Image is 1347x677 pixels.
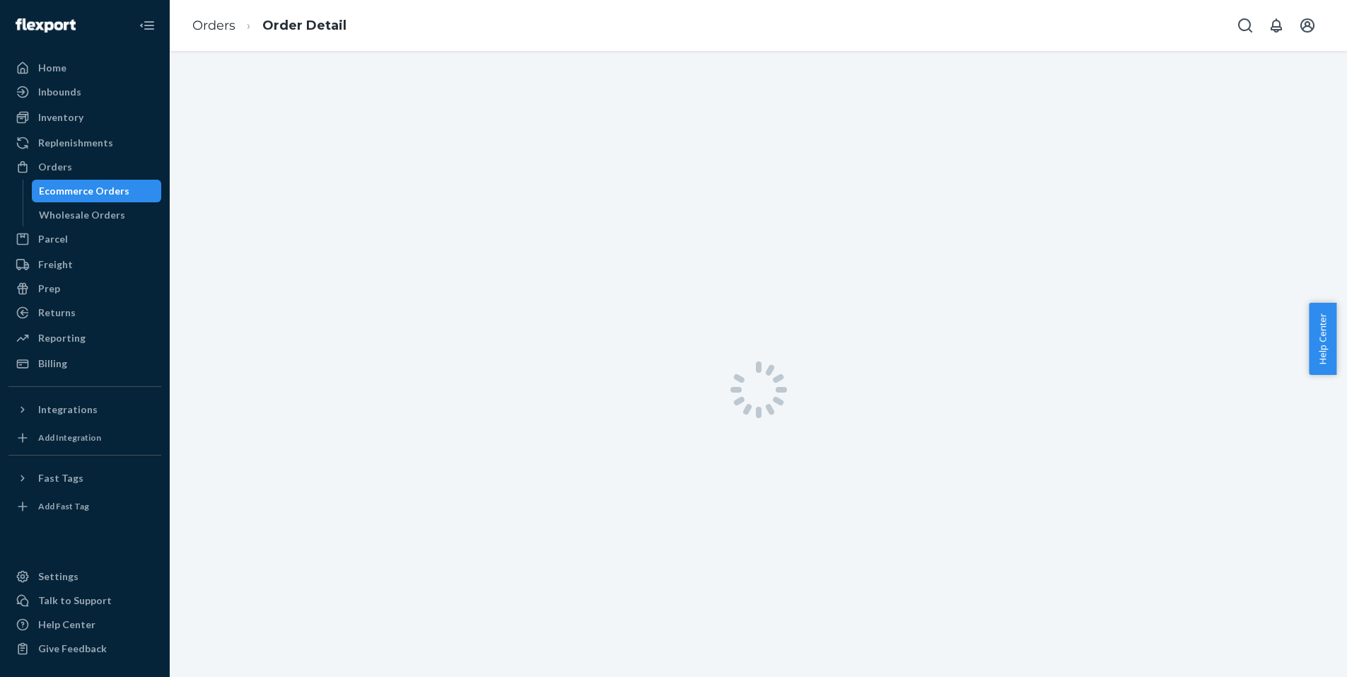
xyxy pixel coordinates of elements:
a: Orders [8,156,161,178]
a: Reporting [8,327,161,349]
a: Settings [8,565,161,588]
button: Open Search Box [1231,11,1259,40]
div: Talk to Support [38,594,112,608]
button: Open account menu [1293,11,1322,40]
div: Freight [38,258,73,272]
button: Integrations [8,398,161,421]
div: Give Feedback [38,642,107,656]
div: Parcel [38,232,68,246]
a: Wholesale Orders [32,204,162,226]
a: Parcel [8,228,161,250]
div: Home [38,61,66,75]
button: Give Feedback [8,637,161,660]
div: Ecommerce Orders [39,184,129,198]
a: Prep [8,277,161,300]
img: Flexport logo [16,18,76,33]
a: Inbounds [8,81,161,103]
div: Add Integration [38,432,101,444]
button: Open notifications [1262,11,1290,40]
div: Replenishments [38,136,113,150]
a: Billing [8,352,161,375]
div: Reporting [38,331,86,345]
a: Home [8,57,161,79]
a: Freight [8,253,161,276]
div: Integrations [38,403,98,417]
div: Prep [38,282,60,296]
div: Inbounds [38,85,81,99]
a: Help Center [8,613,161,636]
a: Inventory [8,106,161,129]
ol: breadcrumbs [181,5,358,47]
a: Returns [8,301,161,324]
a: Add Fast Tag [8,495,161,518]
div: Orders [38,160,72,174]
button: Talk to Support [8,589,161,612]
button: Fast Tags [8,467,161,490]
a: Ecommerce Orders [32,180,162,202]
div: Returns [38,306,76,320]
a: Order Detail [262,18,346,33]
a: Add Integration [8,427,161,449]
button: Close Navigation [133,11,161,40]
div: Settings [38,569,78,584]
div: Inventory [38,110,83,125]
a: Orders [192,18,235,33]
div: Billing [38,357,67,371]
div: Fast Tags [38,471,83,485]
div: Add Fast Tag [38,500,89,512]
a: Replenishments [8,132,161,154]
div: Wholesale Orders [39,208,125,222]
div: Help Center [38,618,95,632]
button: Help Center [1309,303,1336,375]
